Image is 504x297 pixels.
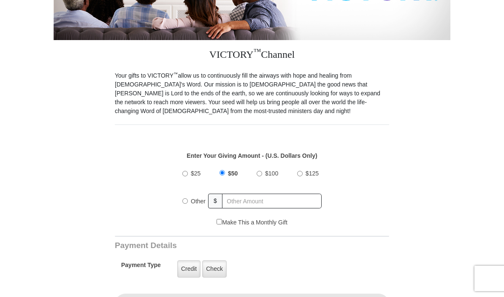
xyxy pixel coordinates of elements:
[173,71,178,76] sup: ™
[222,194,322,208] input: Other Amount
[191,198,206,205] span: Other
[306,170,319,177] span: $125
[177,260,201,278] label: Credit
[208,194,222,208] span: $
[228,170,238,177] span: $50
[217,218,287,227] label: Make This a Monthly Gift
[187,152,317,159] strong: Enter Your Giving Amount - (U.S. Dollars Only)
[115,71,389,116] p: Your gifts to VICTORY allow us to continuously fill the airways with hope and healing from [DEMOG...
[191,170,201,177] span: $25
[202,260,227,278] label: Check
[217,219,222,224] input: Make This a Monthly Gift
[254,47,261,56] sup: ™
[265,170,278,177] span: $100
[115,40,389,71] h3: VICTORY Channel
[115,241,330,251] h3: Payment Details
[121,262,161,273] h5: Payment Type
